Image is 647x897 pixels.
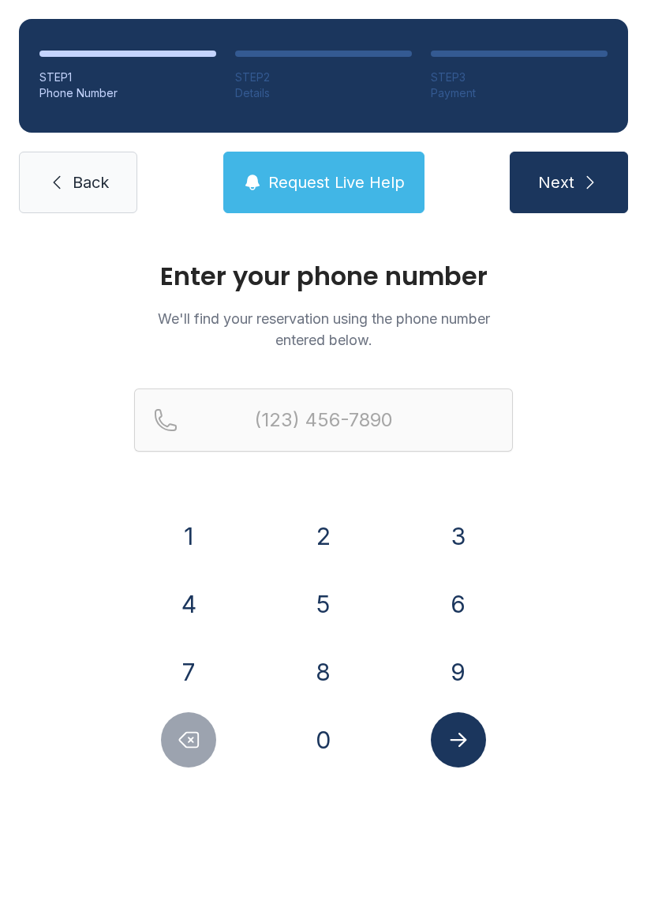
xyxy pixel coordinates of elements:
[134,264,513,289] h1: Enter your phone number
[235,69,412,85] div: STEP 2
[296,576,351,632] button: 5
[73,171,109,193] span: Back
[161,712,216,768] button: Delete number
[296,509,351,564] button: 2
[235,85,412,101] div: Details
[538,171,574,193] span: Next
[161,644,216,700] button: 7
[161,576,216,632] button: 4
[134,388,513,452] input: Reservation phone number
[431,69,608,85] div: STEP 3
[268,171,405,193] span: Request Live Help
[296,644,351,700] button: 8
[431,509,486,564] button: 3
[431,644,486,700] button: 9
[39,69,216,85] div: STEP 1
[431,712,486,768] button: Submit lookup form
[296,712,351,768] button: 0
[431,85,608,101] div: Payment
[134,308,513,351] p: We'll find your reservation using the phone number entered below.
[431,576,486,632] button: 6
[39,85,216,101] div: Phone Number
[161,509,216,564] button: 1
